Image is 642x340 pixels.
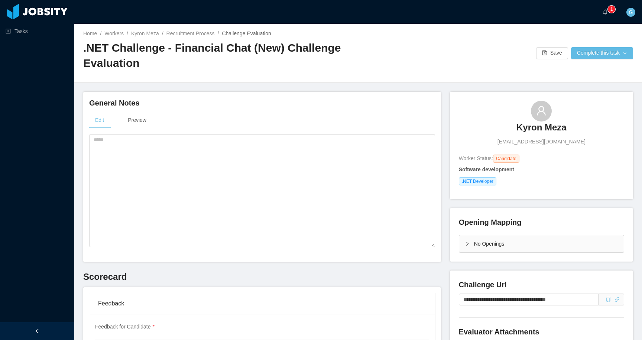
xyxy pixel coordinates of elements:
[218,30,219,36] span: /
[516,122,567,133] h3: Kyron Meza
[493,155,519,163] span: Candidate
[465,242,470,246] i: icon: right
[459,327,624,337] h4: Evaluator Attachments
[536,47,568,59] button: icon: saveSave
[629,8,633,17] span: G
[83,41,358,71] h2: .NET Challenge - Financial Chat (New) Challenge Evaluation
[127,30,128,36] span: /
[166,30,215,36] a: Recruitment Process
[459,217,522,227] h4: Opening Mapping
[104,30,124,36] a: Workers
[459,155,493,161] span: Worker Status:
[615,297,620,302] i: icon: link
[95,324,155,330] span: Feedback for Candidate
[459,279,624,290] h4: Challenge Url
[162,30,163,36] span: /
[603,9,608,14] i: icon: bell
[459,166,514,172] strong: Software development
[615,297,620,302] a: icon: link
[122,112,152,129] div: Preview
[608,6,615,13] sup: 1
[606,297,611,302] i: icon: copy
[100,30,101,36] span: /
[610,6,613,13] p: 1
[516,122,567,138] a: Kyron Meza
[89,112,110,129] div: Edit
[89,98,435,108] h4: General Notes
[131,30,159,36] a: Kyron Meza
[459,235,624,252] div: icon: rightNo Openings
[222,30,271,36] span: Challenge Evaluation
[83,30,97,36] a: Home
[98,293,426,314] div: Feedback
[606,296,611,304] div: Copy
[459,177,496,185] span: .NET Developer
[6,24,68,39] a: icon: profileTasks
[536,106,547,116] i: icon: user
[83,271,441,283] h3: Scorecard
[497,138,586,146] span: [EMAIL_ADDRESS][DOMAIN_NAME]
[571,47,633,59] button: Complete this taskicon: down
